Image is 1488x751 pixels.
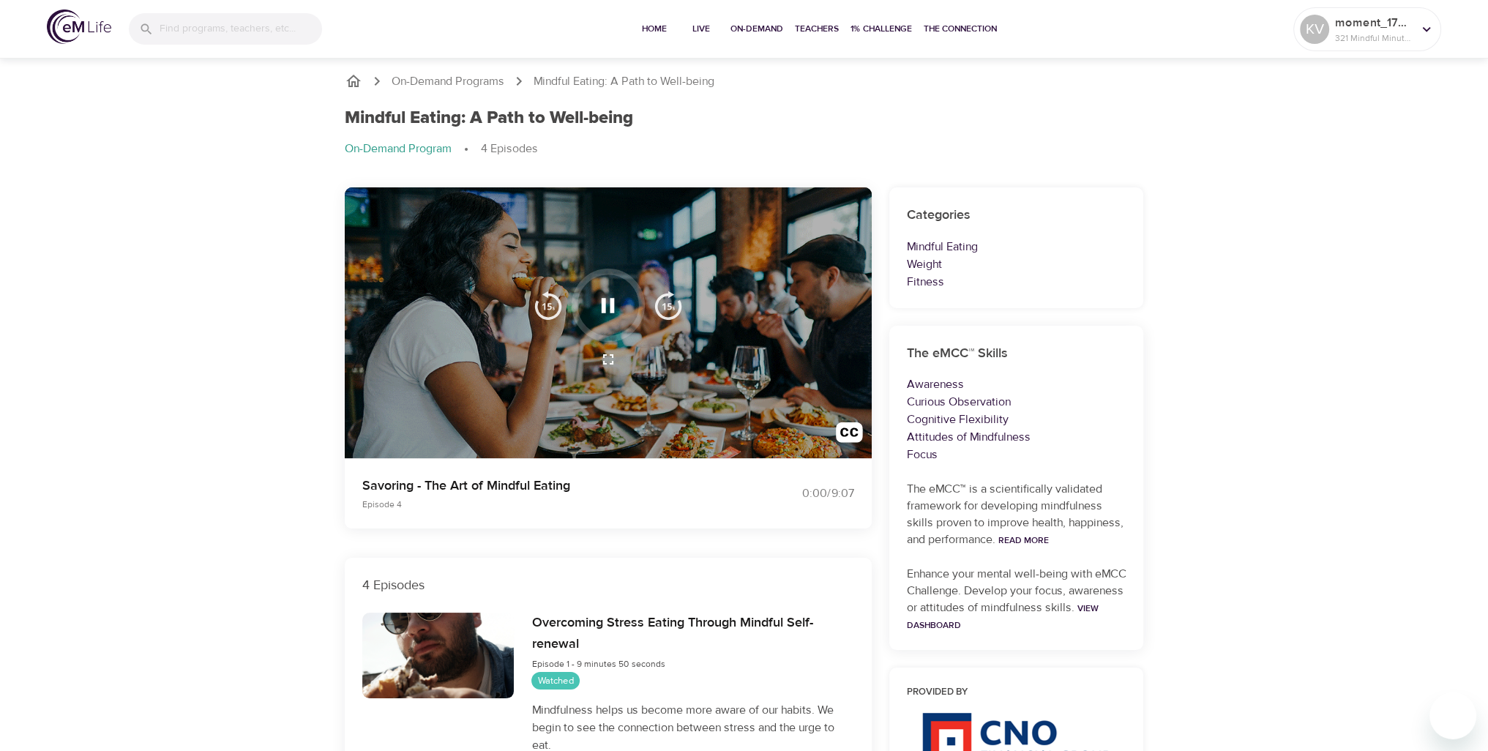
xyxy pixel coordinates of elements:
p: Focus [907,446,1126,463]
p: Attitudes of Mindfulness [907,428,1126,446]
p: 4 Episodes [362,575,854,595]
p: 321 Mindful Minutes [1335,31,1413,45]
nav: breadcrumb [345,72,1144,90]
h6: Overcoming Stress Eating Through Mindful Self-renewal [531,613,853,655]
input: Find programs, teachers, etc... [160,13,322,45]
p: Weight [907,255,1126,273]
div: 0:00 / 9:07 [744,485,854,502]
h6: Categories [907,205,1126,226]
div: KV [1300,15,1329,44]
p: 4 Episodes [481,141,538,157]
p: Awareness [907,375,1126,393]
span: Episode 1 - 9 minutes 50 seconds [531,658,665,670]
nav: breadcrumb [345,141,1144,158]
p: Curious Observation [907,393,1126,411]
a: View Dashboard [907,602,1099,631]
p: Fitness [907,273,1126,291]
p: The eMCC™ is a scientifically validated framework for developing mindfulness skills proven to imp... [907,481,1126,548]
p: Mindful Eating [907,238,1126,255]
span: On-Demand [730,21,783,37]
iframe: Button to launch messaging window [1429,692,1476,739]
img: logo [47,10,111,44]
img: 15s_prev.svg [534,291,563,320]
span: 1% Challenge [850,21,912,37]
p: On-Demand Program [345,141,452,157]
img: open_caption.svg [836,422,863,449]
h6: Provided by [907,685,1126,700]
p: moment_1755283842 [1335,14,1413,31]
p: Enhance your mental well-being with eMCC Challenge. Develop your focus, awareness or attitudes of... [907,566,1126,633]
p: Cognitive Flexibility [907,411,1126,428]
h1: Mindful Eating: A Path to Well-being [345,108,633,129]
span: Teachers [795,21,839,37]
p: Savoring - The Art of Mindful Eating [362,476,727,496]
a: On-Demand Programs [392,73,504,90]
button: Transcript/Closed Captions (c) [827,414,872,458]
a: Read More [998,534,1049,546]
p: Mindful Eating: A Path to Well-being [534,73,714,90]
span: The Connection [924,21,997,37]
span: Watched [531,674,580,688]
span: Live [684,21,719,37]
h6: The eMCC™ Skills [907,343,1126,365]
img: 15s_next.svg [654,291,683,320]
span: Home [637,21,672,37]
p: Episode 4 [362,498,727,511]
